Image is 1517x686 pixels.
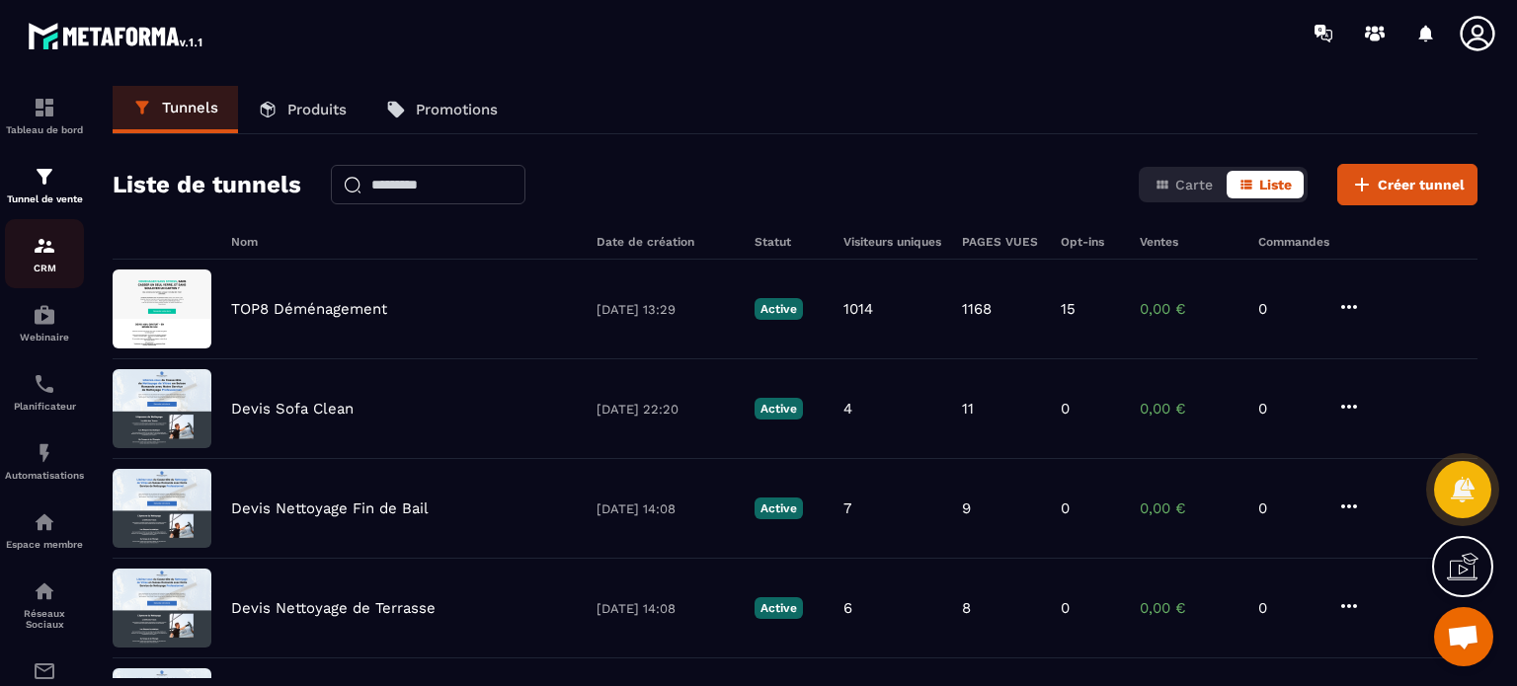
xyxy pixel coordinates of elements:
[1140,300,1238,318] p: 0,00 €
[162,99,218,116] p: Tunnels
[1258,400,1317,418] p: 0
[5,219,84,288] a: formationformationCRM
[5,124,84,135] p: Tableau de bord
[755,398,803,419] p: Active
[1434,607,1493,666] a: Ouvrir le chat
[962,400,974,418] p: 11
[33,441,56,465] img: automations
[33,234,56,258] img: formation
[1140,599,1238,617] p: 0,00 €
[1140,499,1238,517] p: 0,00 €
[843,300,873,318] p: 1014
[5,332,84,343] p: Webinaire
[5,263,84,273] p: CRM
[755,235,824,249] h6: Statut
[33,165,56,189] img: formation
[231,235,577,249] h6: Nom
[33,303,56,327] img: automations
[1258,499,1317,517] p: 0
[287,101,347,118] p: Produits
[843,400,852,418] p: 4
[1258,599,1317,617] p: 0
[962,300,992,318] p: 1168
[5,150,84,219] a: formationformationTunnel de vente
[1061,300,1076,318] p: 15
[1258,235,1329,249] h6: Commandes
[843,499,851,517] p: 7
[962,599,971,617] p: 8
[33,510,56,534] img: automations
[755,298,803,320] p: Active
[1175,177,1213,192] span: Carte
[597,402,735,417] p: [DATE] 22:20
[231,300,387,318] p: TOP8 Déménagement
[597,235,735,249] h6: Date de création
[843,599,852,617] p: 6
[113,165,301,204] h2: Liste de tunnels
[962,235,1041,249] h6: PAGES VUES
[231,400,354,418] p: Devis Sofa Clean
[231,599,436,617] p: Devis Nettoyage de Terrasse
[597,302,735,317] p: [DATE] 13:29
[5,288,84,357] a: automationsautomationsWebinaire
[1061,235,1120,249] h6: Opt-ins
[1140,235,1238,249] h6: Ventes
[5,470,84,481] p: Automatisations
[5,357,84,426] a: schedulerschedulerPlanificateur
[597,601,735,616] p: [DATE] 14:08
[1259,177,1292,192] span: Liste
[33,96,56,119] img: formation
[113,86,238,133] a: Tunnels
[5,81,84,150] a: formationformationTableau de bord
[5,565,84,645] a: social-networksocial-networkRéseaux Sociaux
[755,497,803,519] p: Active
[755,597,803,619] p: Active
[1337,164,1477,205] button: Créer tunnel
[113,569,211,648] img: image
[416,101,498,118] p: Promotions
[1227,171,1304,198] button: Liste
[5,193,84,204] p: Tunnel de vente
[33,579,56,603] img: social-network
[1061,599,1070,617] p: 0
[113,469,211,548] img: image
[113,369,211,448] img: image
[5,401,84,412] p: Planificateur
[238,86,366,133] a: Produits
[1061,400,1070,418] p: 0
[1061,499,1070,517] p: 0
[1143,171,1225,198] button: Carte
[5,426,84,495] a: automationsautomationsAutomatisations
[28,18,205,53] img: logo
[5,495,84,565] a: automationsautomationsEspace membre
[113,269,211,348] img: image
[843,235,942,249] h6: Visiteurs uniques
[1378,175,1465,194] span: Créer tunnel
[962,499,971,517] p: 9
[597,501,735,516] p: [DATE] 14:08
[366,86,518,133] a: Promotions
[33,372,56,396] img: scheduler
[231,499,429,517] p: Devis Nettoyage Fin de Bail
[5,608,84,630] p: Réseaux Sociaux
[1258,300,1317,318] p: 0
[5,539,84,550] p: Espace membre
[1140,400,1238,418] p: 0,00 €
[33,659,56,683] img: email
